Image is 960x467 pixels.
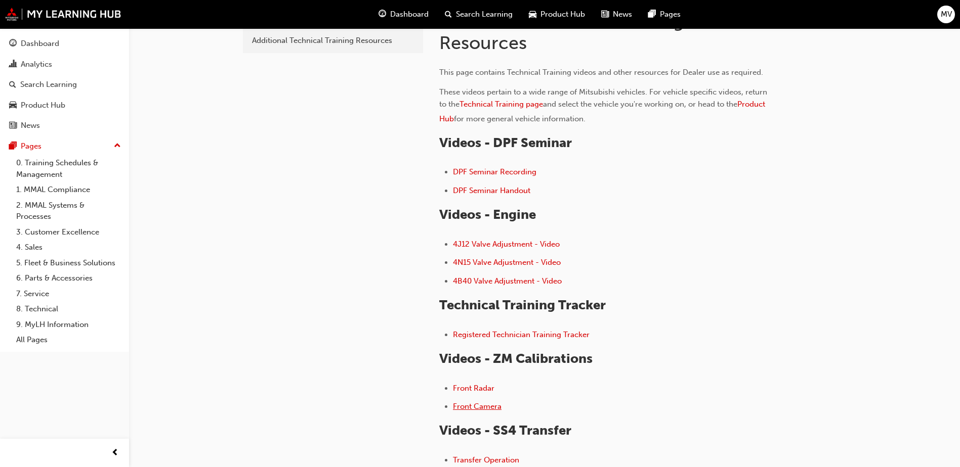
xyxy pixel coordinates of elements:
[9,101,17,110] span: car-icon
[439,351,593,366] span: Videos - ZM Calibrations
[9,80,16,89] span: search-icon
[12,198,125,224] a: 2. MMAL Systems & Processes
[370,4,437,25] a: guage-iconDashboard
[12,286,125,302] a: 7. Service
[937,6,955,23] button: MV
[453,240,560,249] a: 4J12 Valve Adjustment - Video
[21,120,40,131] div: News
[4,137,125,156] button: Pages
[12,301,125,317] a: 8. Technical
[9,121,17,130] span: news-icon
[941,9,952,20] span: MV
[439,423,571,438] span: Videos - SS4 Transfer
[4,55,125,74] a: Analytics
[12,182,125,198] a: 1. MMAL Compliance
[439,100,767,123] a: Product Hub
[453,258,561,267] a: 4N15 Valve Adjustment - Video
[439,10,771,54] h1: Additional Technical Training Resources
[21,38,59,50] div: Dashboard
[5,8,121,21] img: mmal
[114,139,121,153] span: up-icon
[252,35,414,46] div: Additional Technical Training Resources
[439,297,606,313] span: Technical Training Tracker
[247,32,419,50] a: Additional Technical Training Resources
[529,8,536,21] span: car-icon
[12,317,125,333] a: 9. MyLH Information
[543,100,737,109] span: and select the vehicle you're working on, or head to the
[660,9,681,20] span: Pages
[601,8,609,21] span: news-icon
[454,114,586,123] span: for more general vehicle information.
[12,332,125,348] a: All Pages
[521,4,593,25] a: car-iconProduct Hub
[439,87,769,109] span: These videos pertain to a wide range of Mitsubishi vehicles. For vehicle specific videos, return ...
[21,141,41,152] div: Pages
[540,9,585,20] span: Product Hub
[453,384,494,393] a: Front Radar
[640,4,689,25] a: pages-iconPages
[12,224,125,240] a: 3. Customer Excellence
[9,142,17,151] span: pages-icon
[21,59,52,70] div: Analytics
[453,402,502,411] a: Front Camera
[9,60,17,69] span: chart-icon
[9,39,17,49] span: guage-icon
[453,186,530,195] a: DPF Seminar Handout
[21,100,65,111] div: Product Hub
[4,96,125,115] a: Product Hub
[453,330,590,339] a: Registered Technician Training Tracker
[439,68,763,77] span: This page contains Technical Training videos and other resources for Dealer use as required.
[4,116,125,135] a: News
[390,9,429,20] span: Dashboard
[4,32,125,137] button: DashboardAnalyticsSearch LearningProduct HubNews
[379,8,386,21] span: guage-icon
[4,75,125,94] a: Search Learning
[460,100,543,109] a: Technical Training page
[437,4,521,25] a: search-iconSearch Learning
[453,167,536,176] a: DPF Seminar Recording
[593,4,640,25] a: news-iconNews
[453,455,519,464] a: Transfer Operation
[439,135,572,151] span: Videos - DPF Seminar
[453,276,562,286] a: 4B40 Valve Adjustment - Video
[111,447,119,459] span: prev-icon
[613,9,632,20] span: News
[4,34,125,53] a: Dashboard
[456,9,513,20] span: Search Learning
[12,240,125,255] a: 4. Sales
[20,79,77,90] div: Search Learning
[648,8,656,21] span: pages-icon
[12,255,125,271] a: 5. Fleet & Business Solutions
[12,270,125,286] a: 6. Parts & Accessories
[12,155,125,182] a: 0. Training Schedules & Management
[439,207,536,222] span: Videos - Engine
[445,8,452,21] span: search-icon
